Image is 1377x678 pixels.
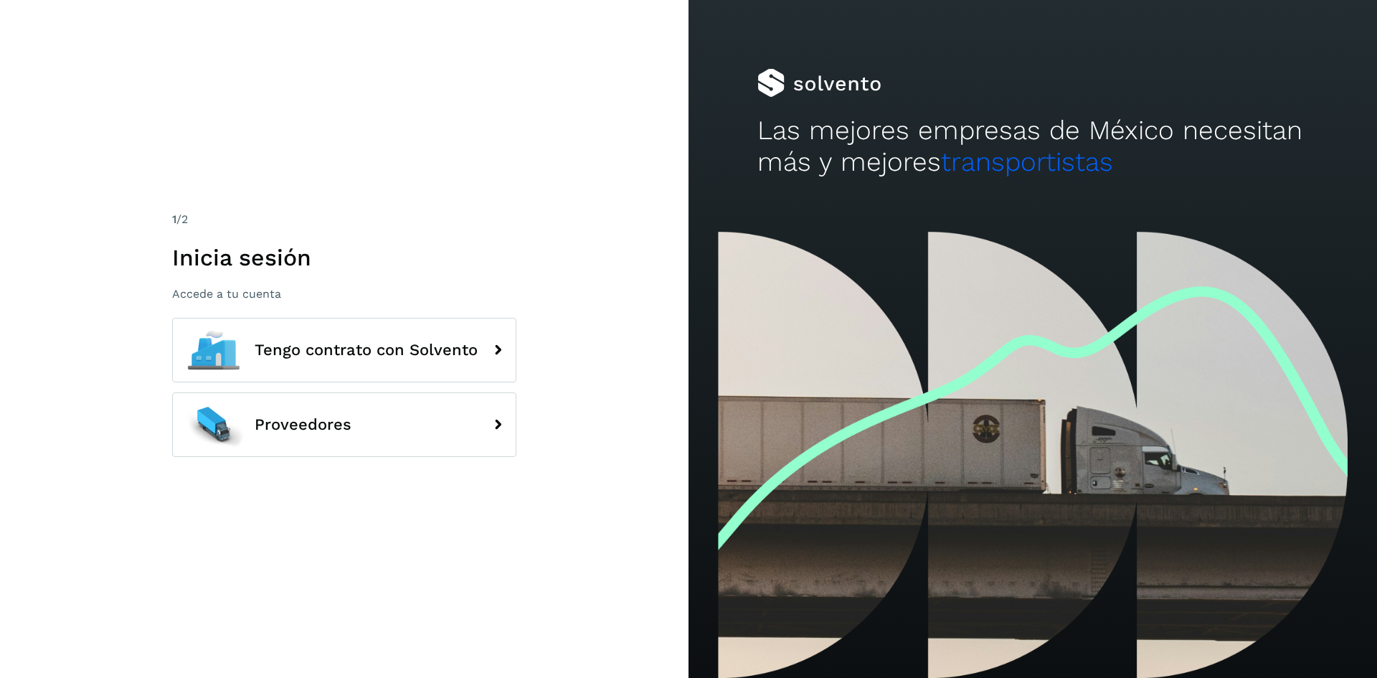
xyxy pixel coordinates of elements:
[172,244,516,271] h1: Inicia sesión
[255,416,351,433] span: Proveedores
[172,212,176,226] span: 1
[172,392,516,457] button: Proveedores
[255,342,478,359] span: Tengo contrato con Solvento
[172,287,516,301] p: Accede a tu cuenta
[757,115,1308,179] h2: Las mejores empresas de México necesitan más y mejores
[172,318,516,382] button: Tengo contrato con Solvento
[172,211,516,228] div: /2
[941,146,1113,177] span: transportistas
